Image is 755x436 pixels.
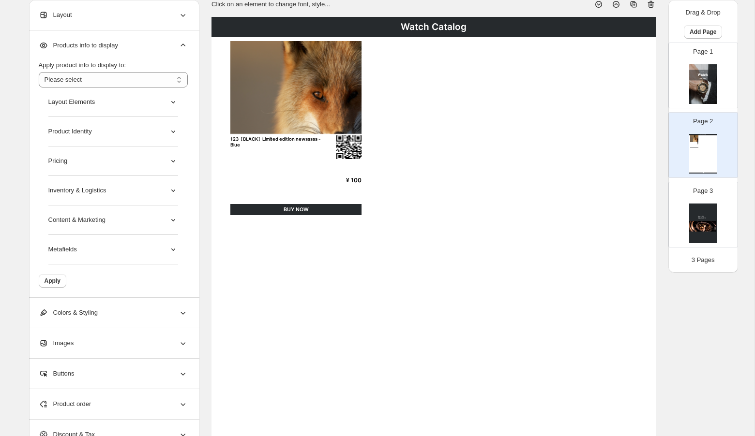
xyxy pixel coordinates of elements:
[48,215,106,225] p: Content & Marketing
[39,399,91,409] span: Product order
[45,277,60,285] span: Apply
[697,142,698,144] img: qrcode
[230,136,321,147] div: 123【BLACK】Limited edition newsssss - Blue
[39,41,118,50] span: Products info to display
[693,186,713,196] p: Page 3
[686,8,721,17] p: Drag & Drop
[48,97,95,107] p: Layout Elements
[689,64,717,104] img: cover page
[48,156,68,166] p: Pricing
[684,25,722,39] button: Add Page
[211,17,656,37] div: Watch Catalog
[690,28,716,36] span: Add Page
[48,127,92,136] p: Product Identity
[668,182,738,247] div: Page 3cover page
[39,274,66,288] button: Apply
[315,177,362,184] div: ¥ 100
[336,135,362,160] img: qrcode
[39,61,126,69] span: Apply product info to display to:
[668,43,738,108] div: Page 1cover page
[48,186,106,195] p: Inventory & Logistics
[692,255,715,265] p: 3 Pages
[690,135,698,142] img: primaryImage
[693,47,713,57] p: Page 1
[39,369,75,378] span: Buttons
[693,116,713,126] p: Page 2
[689,203,717,243] img: cover page
[668,112,738,178] div: Page 2Watch CatalogprimaryImageqrcode123【BLACK】Limited edition newsssss - Blue¥ 100BUY NOWWatch C...
[690,147,698,148] div: BUY NOW
[39,308,98,318] span: Colors & Styling
[39,10,72,20] span: Layout
[230,41,362,134] img: primaryImage
[689,173,717,174] div: Watch Catalog | Page undefined
[230,204,362,216] div: BUY NOW
[695,145,698,145] div: ¥ 100
[48,245,77,254] p: Metafields
[690,142,696,143] div: 123【BLACK】Limited edition newsssss - Blue
[39,338,74,348] span: Images
[689,134,717,135] div: Watch Catalog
